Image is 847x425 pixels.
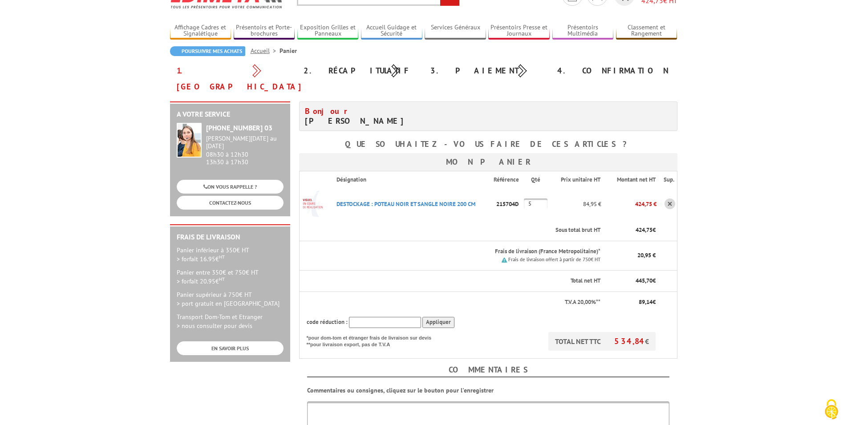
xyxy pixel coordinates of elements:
[552,24,614,38] a: Présentoirs Multimédia
[307,318,348,326] span: code réduction :
[177,233,284,241] h2: Frais de Livraison
[177,268,284,286] p: Panier entre 350€ et 750€ HT
[280,46,297,55] li: Panier
[488,24,550,38] a: Présentoirs Presse et Journaux
[251,47,280,55] a: Accueil
[234,24,295,38] a: Présentoirs et Porte-brochures
[177,123,202,158] img: widget-service.jpg
[425,24,486,38] a: Services Généraux
[608,298,655,307] p: €
[170,46,245,56] a: Poursuivre mes achats
[329,220,601,241] th: Sous total brut HT
[637,251,656,259] span: 20,95 €
[177,341,284,355] a: EN SAVOIR PLUS
[300,190,327,218] img: DESTOCKAGE : POTEAU NOIR ET SANGLE NOIRE 200 CM
[422,317,454,328] input: Appliquer
[177,290,284,308] p: Panier supérieur à 750€ HT
[608,277,655,285] p: €
[219,254,225,260] sup: HT
[614,336,645,346] span: 534,84
[336,200,475,208] a: DESTOCKAGE : POTEAU NOIR ET SANGLE NOIRE 200 CM
[177,322,252,330] span: > nous consulter pour devis
[608,176,655,184] p: Montant net HT
[639,298,652,306] span: 89,14
[177,180,284,194] a: ON VOUS RAPPELLE ?
[508,256,600,263] small: Frais de livraison offert à partir de 750€ HT
[636,226,652,234] span: 424,75
[601,196,656,212] p: 424,75 €
[424,63,551,79] div: 3. Paiement
[616,24,677,38] a: Classement et Rangement
[820,398,843,421] img: Cookies (fenêtre modale)
[636,277,652,284] span: 445,70
[551,63,677,79] div: 4. Confirmation
[170,24,231,38] a: Affichage Cadres et Signalétique
[307,277,601,285] p: Total net HT
[329,171,494,188] th: Désignation
[494,196,524,212] p: 215704D
[219,276,225,282] sup: HT
[177,246,284,263] p: Panier inférieur à 350€ HT
[177,312,284,330] p: Transport Dom-Tom et Etranger
[177,277,225,285] span: > forfait 20.95€
[206,135,284,150] div: [PERSON_NAME][DATE] au [DATE]
[177,196,284,210] a: CONTACTEZ-NOUS
[550,196,602,212] p: 84,95 €
[502,257,507,263] img: picto.png
[299,153,677,171] h3: Mon panier
[305,106,482,126] h4: [PERSON_NAME]
[307,363,669,377] h4: Commentaires
[557,176,601,184] p: Prix unitaire HT
[494,176,523,184] p: Référence
[206,135,284,166] div: 08h30 à 12h30 13h30 à 17h30
[177,110,284,118] h2: A votre service
[170,63,297,95] div: 1. [GEOGRAPHIC_DATA]
[524,171,550,188] th: Qté
[177,300,280,308] span: > port gratuit en [GEOGRAPHIC_DATA]
[816,395,847,425] button: Cookies (fenêtre modale)
[336,247,600,256] p: Frais de livraison (France Metropolitaine)*
[608,226,655,235] p: €
[307,386,494,394] b: Commentaires ou consignes, cliquez sur le bouton pour l'enregistrer
[307,332,440,348] p: *pour dom-tom et étranger frais de livraison sur devis **pour livraison export, pas de T.V.A
[361,24,422,38] a: Accueil Guidage et Sécurité
[345,139,631,149] b: Que souhaitez-vous faire de ces articles ?
[297,63,424,79] div: 2. Récapitulatif
[305,106,352,116] span: Bonjour
[297,24,359,38] a: Exposition Grilles et Panneaux
[548,332,656,351] p: TOTAL NET TTC €
[206,123,272,132] strong: [PHONE_NUMBER] 03
[657,171,677,188] th: Sup.
[177,255,225,263] span: > forfait 16.95€
[307,298,601,307] p: T.V.A 20,00%**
